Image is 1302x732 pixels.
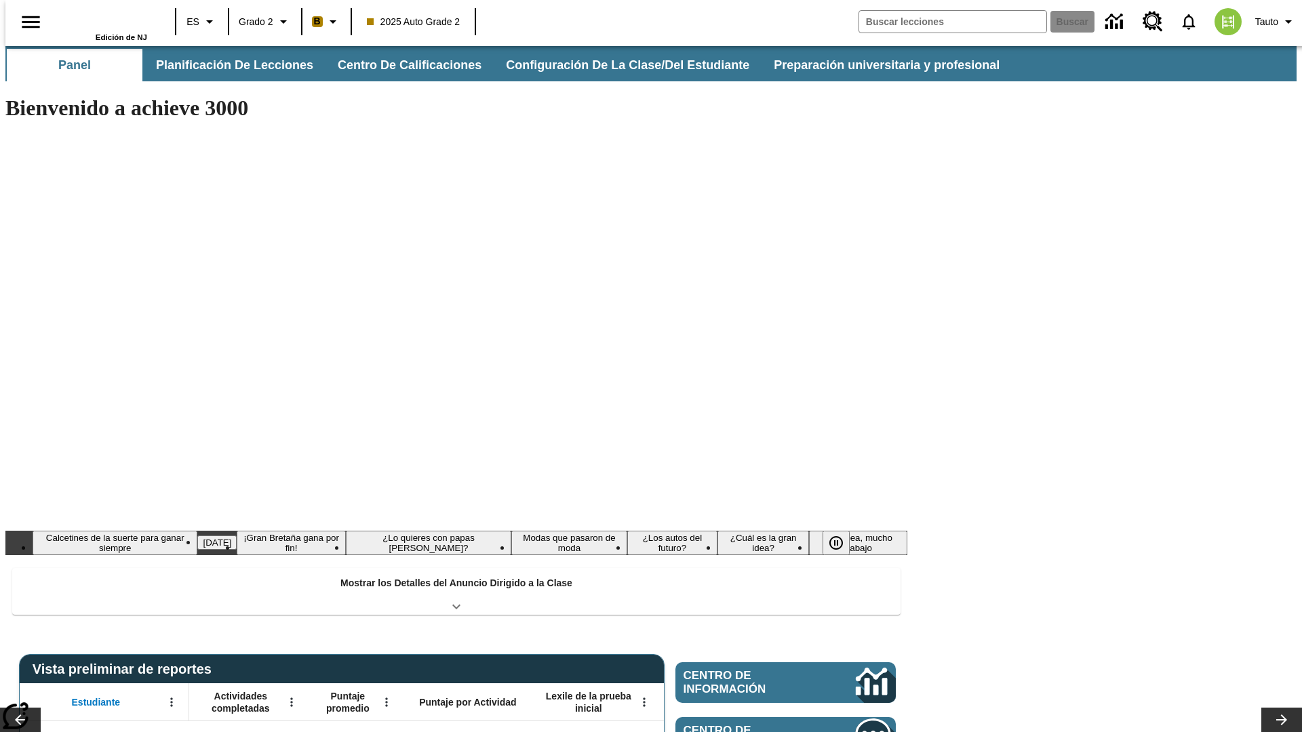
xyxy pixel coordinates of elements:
input: Buscar campo [859,11,1046,33]
span: Edición de NJ [96,33,147,41]
div: Subbarra de navegación [5,49,1012,81]
div: Portada [59,5,147,41]
button: Boost El color de la clase es anaranjado claro. Cambiar el color de la clase. [307,9,347,34]
span: B [314,13,321,30]
button: Abrir menú [634,692,654,712]
button: Configuración de la clase/del estudiante [495,49,760,81]
a: Centro de recursos, Se abrirá en una pestaña nueva. [1135,3,1171,40]
span: Actividades completadas [196,690,285,714]
button: Grado: Grado 2, Elige un grado [233,9,297,34]
button: Diapositiva 2 Día del Trabajo [197,535,237,550]
button: Abrir menú [281,692,302,712]
button: Abrir menú [161,692,182,712]
button: Pausar [823,531,850,555]
img: avatar image [1215,8,1242,35]
button: Panel [7,49,142,81]
span: Puntaje promedio [315,690,380,714]
button: Perfil/Configuración [1250,9,1302,34]
p: Mostrar los Detalles del Anuncio Dirigido a la Clase [340,576,572,590]
button: Abrir menú [376,692,397,712]
button: Planificación de lecciones [145,49,324,81]
a: Portada [59,6,147,33]
button: Abrir el menú lateral [11,2,51,42]
span: Tauto [1255,15,1278,29]
button: Diapositiva 4 ¿Lo quieres con papas fritas? [346,531,512,555]
button: Preparación universitaria y profesional [763,49,1010,81]
span: Lexile de la prueba inicial [539,690,638,714]
button: Centro de calificaciones [327,49,492,81]
span: 2025 Auto Grade 2 [367,15,460,29]
button: Diapositiva 7 ¿Cuál es la gran idea? [717,531,809,555]
button: Diapositiva 6 ¿Los autos del futuro? [627,531,718,555]
button: Diapositiva 8 Una idea, mucho trabajo [809,531,907,555]
button: Lenguaje: ES, Selecciona un idioma [180,9,224,34]
div: Subbarra de navegación [5,46,1297,81]
button: Escoja un nuevo avatar [1206,4,1250,39]
div: Pausar [823,531,863,555]
span: Vista preliminar de reportes [33,662,218,677]
h1: Bienvenido a achieve 3000 [5,96,907,121]
span: Estudiante [72,696,121,708]
span: Puntaje por Actividad [419,696,516,708]
button: Diapositiva 5 Modas que pasaron de moda [511,531,627,555]
a: Centro de información [675,662,896,703]
button: Diapositiva 3 ¡Gran Bretaña gana por fin! [237,531,345,555]
span: Centro de información [684,669,810,696]
span: Grado 2 [239,15,273,29]
div: Mostrar los Detalles del Anuncio Dirigido a la Clase [12,568,901,615]
a: Notificaciones [1171,4,1206,39]
span: ES [186,15,199,29]
a: Centro de información [1097,3,1135,41]
button: Carrusel de lecciones, seguir [1261,708,1302,732]
button: Diapositiva 1 Calcetines de la suerte para ganar siempre [33,531,197,555]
